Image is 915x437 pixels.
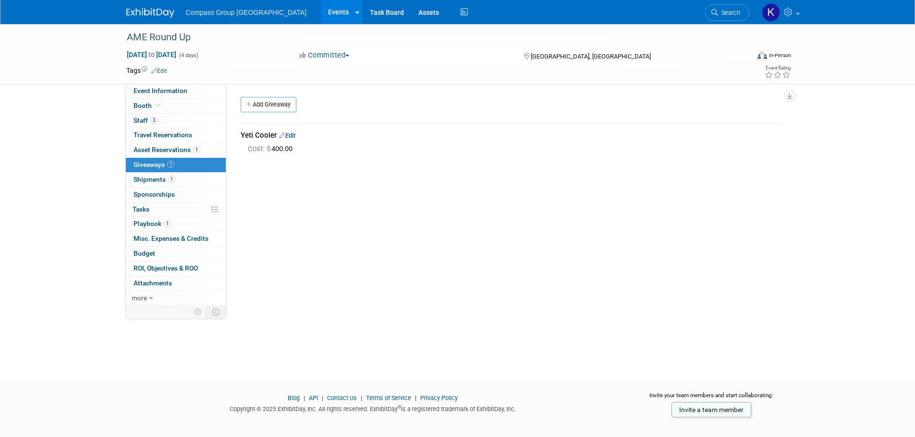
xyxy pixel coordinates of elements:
[634,391,789,406] div: Invite your team members and start collaborating:
[150,117,158,124] span: 3
[126,261,226,276] a: ROI, Objectives & ROO
[126,202,226,217] a: Tasks
[134,176,175,183] span: Shipments
[126,173,226,187] a: Shipments1
[134,117,158,124] span: Staff
[190,306,207,318] td: Personalize Event Tab Strip
[126,66,167,75] td: Tags
[248,144,271,153] span: Cost: $
[134,264,198,272] span: ROI, Objectives & ROO
[133,205,149,213] span: Tasks
[366,394,411,402] a: Terms of Service
[126,247,226,261] a: Budget
[147,51,156,59] span: to
[123,29,735,46] div: AME Round Up
[167,161,174,168] span: 1
[134,161,174,168] span: Giveaways
[134,131,192,139] span: Travel Reservations
[671,402,751,417] a: Invite a team member
[126,232,226,246] a: Misc. Expenses & Credits
[134,220,171,227] span: Playbook
[705,4,749,21] a: Search
[134,235,208,242] span: Misc. Expenses & Credits
[126,99,226,113] a: Booth
[134,146,200,154] span: Asset Reservations
[420,394,458,402] a: Privacy Policy
[126,402,620,413] div: Copyright © 2025 ExhibitDay, Inc. All rights reserved. ExhibitDay is a registered trademark of Ex...
[296,50,353,60] button: Committed
[126,128,226,142] a: Travel Reservations
[718,9,740,16] span: Search
[309,394,318,402] a: API
[134,87,187,94] span: Event Information
[126,50,177,59] span: [DATE] [DATE]
[193,146,200,154] span: 1
[126,114,226,128] a: Staff3
[156,103,161,108] i: Booth reservation complete
[206,306,226,318] td: Toggle Event Tabs
[164,220,171,227] span: 1
[126,8,174,18] img: ExhibitDay
[126,276,226,291] a: Attachments
[132,294,147,302] span: more
[765,66,791,71] div: Event Rating
[279,132,295,139] a: Edit
[248,144,296,153] span: 400.00
[398,404,401,410] sup: ®
[301,394,307,402] span: |
[186,9,307,16] span: Compass Group [GEOGRAPHIC_DATA]
[134,279,172,287] span: Attachments
[168,176,175,183] span: 1
[693,50,792,64] div: Event Format
[126,158,226,172] a: Giveaways1
[241,97,296,112] a: Add Giveaway
[358,394,365,402] span: |
[126,291,226,306] a: more
[413,394,419,402] span: |
[531,53,651,60] span: [GEOGRAPHIC_DATA], [GEOGRAPHIC_DATA]
[151,68,167,74] a: Edit
[178,52,198,59] span: (4 days)
[327,394,357,402] a: Contact Us
[288,394,300,402] a: Blog
[319,394,326,402] span: |
[762,3,780,22] img: Krystal Dupuis
[134,249,155,257] span: Budget
[126,143,226,157] a: Asset Reservations1
[126,217,226,231] a: Playbook1
[126,188,226,202] a: Sponsorships
[769,52,791,59] div: In-Person
[134,190,175,198] span: Sponsorships
[126,84,226,98] a: Event Information
[241,130,782,141] div: Yeti Cooler
[757,51,767,59] img: Format-Inperson.png
[134,102,163,109] span: Booth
